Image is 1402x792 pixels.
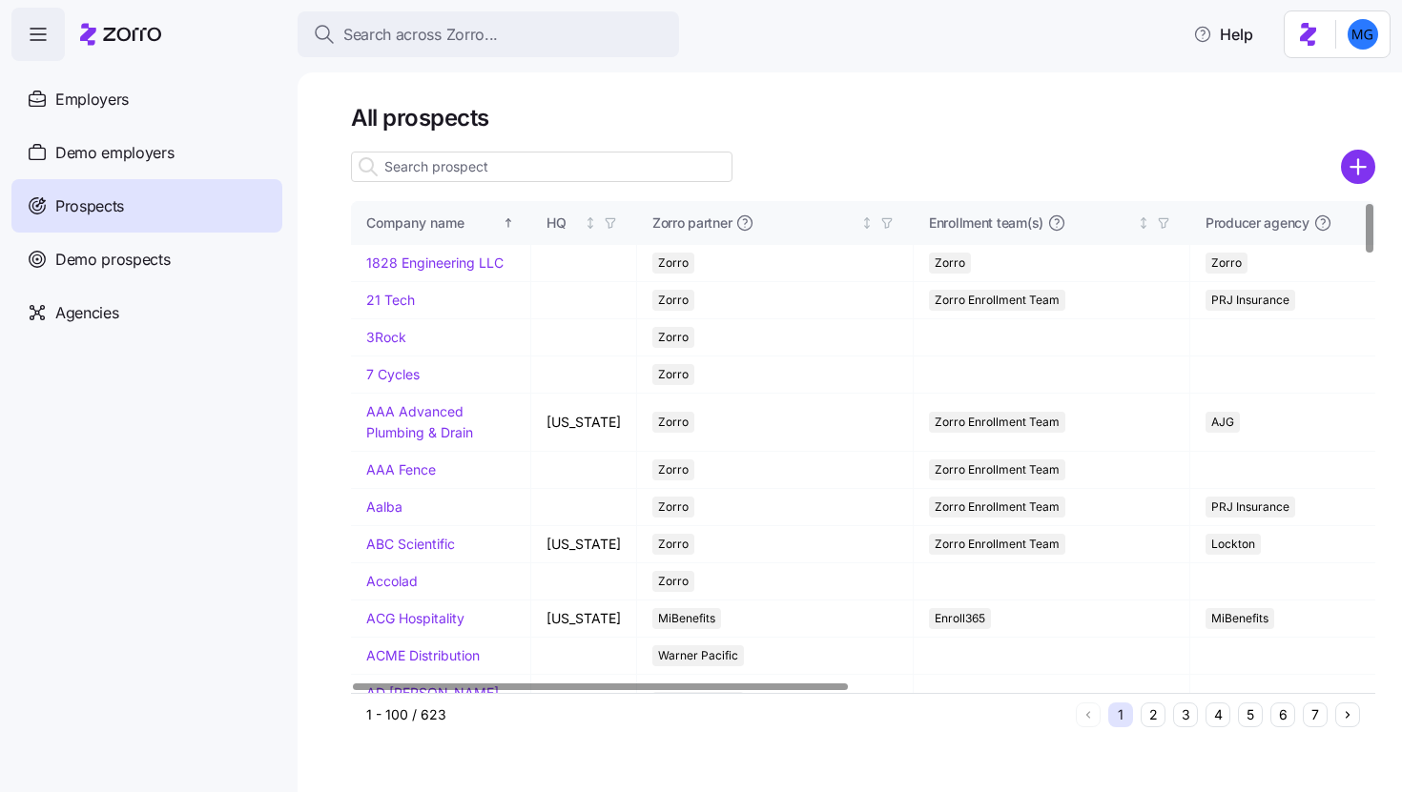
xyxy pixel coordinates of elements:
[11,233,282,286] a: Demo prospects
[1211,253,1242,274] span: Zorro
[366,647,480,663] a: ACME Distribution
[935,412,1060,433] span: Zorro Enrollment Team
[929,213,1043,233] span: Enrollment team(s)
[860,216,874,230] div: Not sorted
[366,498,402,515] a: Aalba
[658,364,689,385] span: Zorro
[1303,702,1328,727] button: 7
[935,534,1060,555] span: Zorro Enrollment Team
[1206,213,1309,233] span: Producer agency
[366,705,1068,724] div: 1 - 100 / 623
[366,329,406,345] a: 3Rock
[531,600,637,638] td: [US_STATE]
[298,11,679,57] button: Search across Zorro...
[351,103,1375,132] h1: All prospects
[366,366,420,382] a: 7 Cycles
[1141,702,1165,727] button: 2
[658,571,689,592] span: Zorro
[1193,23,1253,46] span: Help
[935,459,1060,480] span: Zorro Enrollment Team
[531,526,637,563] td: [US_STATE]
[11,179,282,233] a: Prospects
[658,645,738,666] span: Warner Pacific
[658,253,689,274] span: Zorro
[55,88,129,112] span: Employers
[366,403,473,440] a: AAA Advanced Plumbing & Drain
[55,301,118,325] span: Agencies
[1211,608,1268,629] span: MiBenefits
[1137,216,1150,230] div: Not sorted
[658,327,689,348] span: Zorro
[351,201,531,245] th: Company nameSorted ascending
[935,290,1060,311] span: Zorro Enrollment Team
[935,253,965,274] span: Zorro
[935,497,1060,518] span: Zorro Enrollment Team
[658,608,715,629] span: MiBenefits
[1341,150,1375,184] svg: add icon
[11,126,282,179] a: Demo employers
[658,290,689,311] span: Zorro
[343,23,498,47] span: Search across Zorro...
[531,201,637,245] th: HQNot sorted
[366,573,418,589] a: Accolad
[1238,702,1263,727] button: 5
[1211,412,1234,433] span: AJG
[1211,497,1289,518] span: PRJ Insurance
[366,461,436,477] a: AAA Fence
[55,248,171,272] span: Demo prospects
[658,497,689,518] span: Zorro
[1335,702,1360,727] button: Next page
[366,254,504,271] a: 1828 Engineering LLC
[584,216,597,230] div: Not sorted
[1270,702,1295,727] button: 6
[1206,702,1230,727] button: 4
[1211,534,1255,555] span: Lockton
[11,286,282,339] a: Agencies
[351,152,732,182] input: Search prospect
[1178,15,1268,53] button: Help
[531,394,637,451] td: [US_STATE]
[366,213,499,234] div: Company name
[55,141,175,165] span: Demo employers
[546,213,580,234] div: HQ
[11,72,282,126] a: Employers
[1211,290,1289,311] span: PRJ Insurance
[502,216,515,230] div: Sorted ascending
[366,610,464,626] a: ACG Hospitality
[1108,702,1133,727] button: 1
[1076,702,1101,727] button: Previous page
[935,608,985,629] span: Enroll365
[366,292,415,308] a: 21 Tech
[366,536,455,552] a: ABC Scientific
[1348,19,1378,50] img: 61c362f0e1d336c60eacb74ec9823875
[1173,702,1198,727] button: 3
[658,412,689,433] span: Zorro
[914,201,1190,245] th: Enrollment team(s)Not sorted
[658,459,689,480] span: Zorro
[658,534,689,555] span: Zorro
[55,194,124,218] span: Prospects
[637,201,914,245] th: Zorro partnerNot sorted
[652,213,732,233] span: Zorro partner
